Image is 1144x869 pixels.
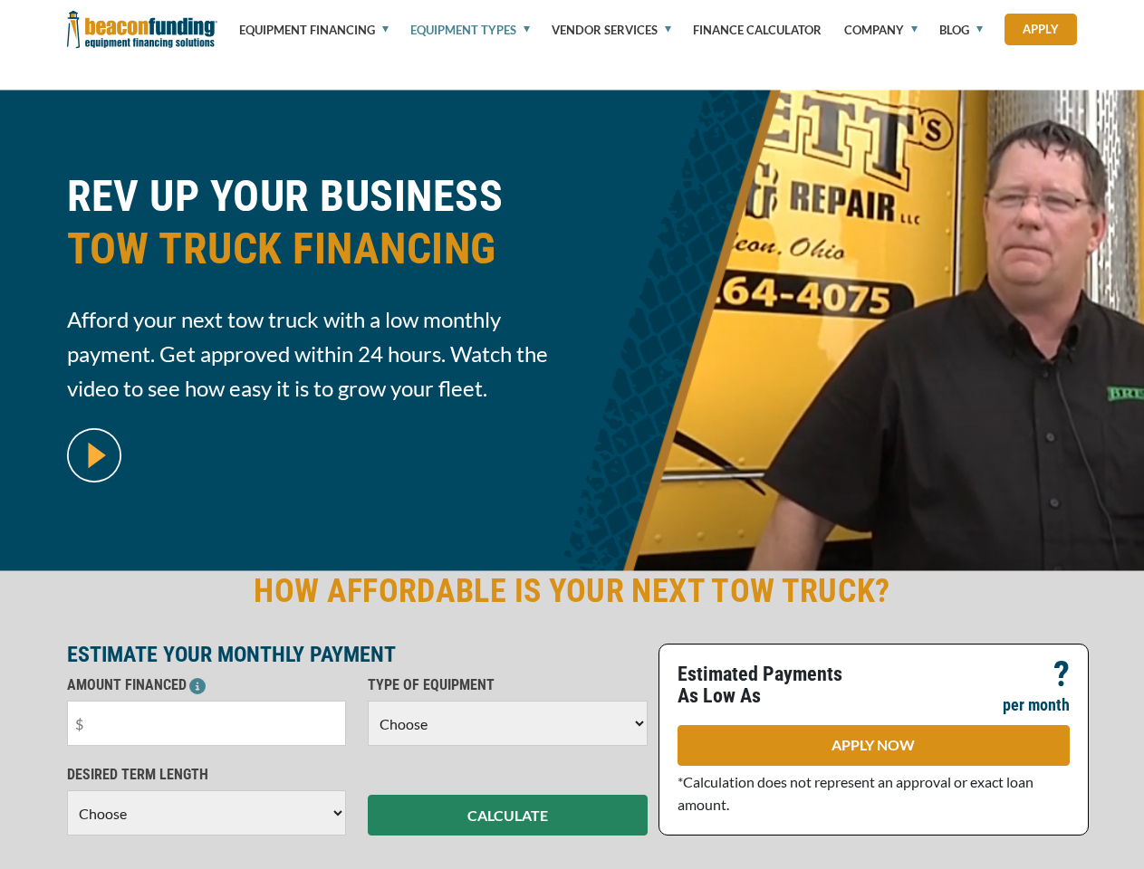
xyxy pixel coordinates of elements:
[67,644,648,665] p: ESTIMATE YOUR MONTHLY PAYMENT
[67,701,347,746] input: $
[678,725,1070,766] a: APPLY NOW
[67,223,562,275] span: TOW TRUCK FINANCING
[67,674,347,696] p: AMOUNT FINANCED
[1005,14,1077,45] a: Apply
[1053,664,1070,685] p: ?
[67,302,562,406] span: Afford your next tow truck with a low monthly payment. Get approved within 24 hours. Watch the vi...
[67,570,1078,612] h2: HOW AFFORDABLE IS YOUR NEXT TOW TRUCK?
[678,664,863,707] p: Estimated Payments As Low As
[67,428,121,482] img: video modal pop-up play button
[67,764,347,786] p: DESIRED TERM LENGTH
[1003,694,1070,716] p: per month
[368,674,648,696] p: TYPE OF EQUIPMENT
[67,170,562,289] h1: REV UP YOUR BUSINESS
[368,795,648,836] button: CALCULATE
[678,773,1033,813] span: *Calculation does not represent an approval or exact loan amount.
